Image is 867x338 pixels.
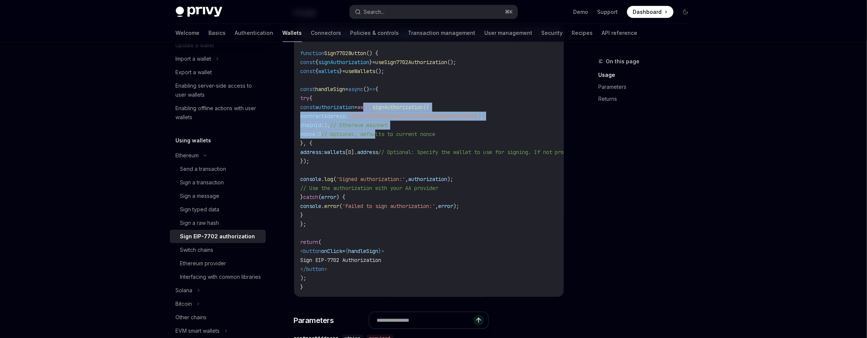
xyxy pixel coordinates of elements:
a: Interfacing with common libraries [170,270,266,284]
span: 'Failed to sign authorization:' [342,203,435,209]
span: , [327,122,330,129]
span: { [309,95,312,102]
h5: Using wallets [176,136,211,145]
span: useWallets [345,68,375,75]
a: Sign typed data [170,203,266,216]
span: < [300,248,303,254]
div: Import a wallet [176,54,211,63]
a: Returns [599,93,698,105]
img: dark logo [176,7,222,17]
span: { [375,86,378,93]
span: 'Signed authorization:' [336,176,405,182]
div: Ethereum [176,151,199,160]
span: error [324,203,339,209]
span: , [480,113,483,120]
a: User management [485,24,533,42]
a: Sign a message [170,189,266,203]
span: // Ethereum mainnet [330,122,387,129]
span: ( [318,239,321,245]
span: // Optional: Specify the wallet to use for signing. If not provided, the first wallet will be used. [378,149,675,156]
span: = [354,104,357,111]
span: > [381,248,384,254]
span: const [300,68,315,75]
span: (); [447,59,456,66]
a: Welcome [176,24,200,42]
div: Enabling offline actions with user wallets [176,104,261,122]
span: log [324,176,333,182]
div: Sign a transaction [180,178,224,187]
span: }; [300,221,306,227]
div: Sign EIP-7702 authorization [180,232,255,241]
span: ( [318,194,321,200]
div: Other chains [176,313,207,322]
a: Basics [209,24,226,42]
span: => [369,86,375,93]
span: On this page [606,57,640,66]
span: { [315,59,318,66]
span: console [300,203,321,209]
span: console [300,176,321,182]
div: Sign typed data [180,205,220,214]
span: { [315,68,318,75]
span: . [321,176,324,182]
a: Sign EIP-7702 authorization [170,230,266,243]
span: Dashboard [633,8,662,16]
span: 0 [318,131,321,138]
a: Enabling offline actions with user wallets [170,102,266,124]
span: } [300,194,303,200]
span: ]. [351,149,357,156]
span: // Optional, defaults to current nonce [321,131,435,138]
span: ) { [336,194,345,200]
a: Demo [574,8,588,16]
a: Wallets [283,24,302,42]
a: Send a transaction [170,162,266,176]
span: catch [303,194,318,200]
span: authorization [408,176,447,182]
span: ⌘ K [505,9,513,15]
div: Interfacing with common libraries [180,272,261,281]
a: Export a wallet [170,66,266,79]
div: Export a wallet [176,68,212,77]
span: address: [300,149,324,156]
span: { [345,248,348,254]
a: Sign a transaction [170,176,266,189]
span: = [342,68,345,75]
span: ); [447,176,453,182]
span: () { [366,50,378,57]
div: Switch chains [180,245,214,254]
span: // Use the authorization with your AA provider [300,185,438,191]
span: signAuthorization [372,104,423,111]
span: return [300,239,318,245]
span: onClick [321,248,342,254]
span: > [324,266,327,272]
span: error [321,194,336,200]
span: function [300,50,324,57]
div: Bitcoin [176,299,192,308]
span: wallets [324,149,345,156]
span: '0x1234567890abcdef1234567890abcdef12345678' [348,113,480,120]
span: wallets [318,68,339,75]
a: Policies & controls [350,24,399,42]
span: , [405,176,408,182]
span: handleSign [348,248,378,254]
a: Sign a raw hash [170,216,266,230]
span: 1 [324,122,327,129]
a: Ethereum provider [170,257,266,270]
span: Sign EIP-7702 Authorization [300,257,381,263]
span: button [303,248,321,254]
span: [ [345,149,348,156]
span: useSign7702Authorization [375,59,447,66]
a: Switch chains [170,243,266,257]
span: await [357,104,372,111]
span: } [339,68,342,75]
a: Dashboard [627,6,674,18]
div: Ethereum provider [180,259,226,268]
span: ({ [423,104,429,111]
span: </ [300,266,306,272]
span: ); [300,275,306,281]
span: = [372,59,375,66]
span: () [363,86,369,93]
a: Security [542,24,563,42]
div: Sign a raw hash [180,218,219,227]
a: Authentication [235,24,274,42]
